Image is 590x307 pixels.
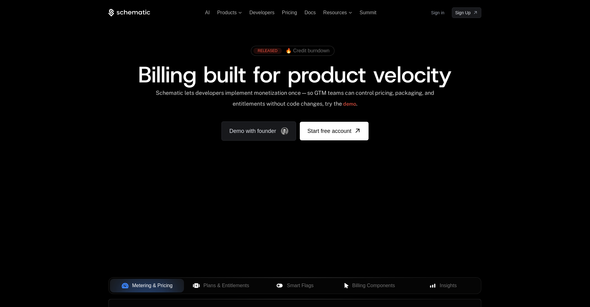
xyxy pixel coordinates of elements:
[253,48,330,54] a: [object Object],[object Object]
[452,7,482,18] a: [object Object]
[184,279,258,292] button: Plans & Entitlements
[205,10,210,15] a: AI
[323,10,347,15] span: Resources
[343,97,356,112] a: demo
[281,127,288,135] img: Founder
[203,282,249,289] span: Plans & Entitlements
[304,10,316,15] a: Docs
[258,279,332,292] button: Smart Flags
[300,122,368,140] a: [object Object]
[360,10,376,15] a: Summit
[253,48,282,54] div: RELEASED
[431,8,444,18] a: Sign in
[221,121,296,141] a: Demo with founder, ,[object Object]
[110,279,184,292] button: Metering & Pricing
[282,10,297,15] a: Pricing
[455,10,471,16] span: Sign Up
[138,60,452,90] span: Billing built for product velocity
[249,10,274,15] a: Developers
[287,282,313,289] span: Smart Flags
[132,282,173,289] span: Metering & Pricing
[307,127,351,135] span: Start free account
[217,10,237,15] span: Products
[406,279,480,292] button: Insights
[155,90,435,112] div: Schematic lets developers implement monetization once — so GTM teams can control pricing, packagi...
[352,282,395,289] span: Billing Components
[286,48,330,54] span: 🔥 Credit burndown
[440,282,457,289] span: Insights
[332,279,406,292] button: Billing Components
